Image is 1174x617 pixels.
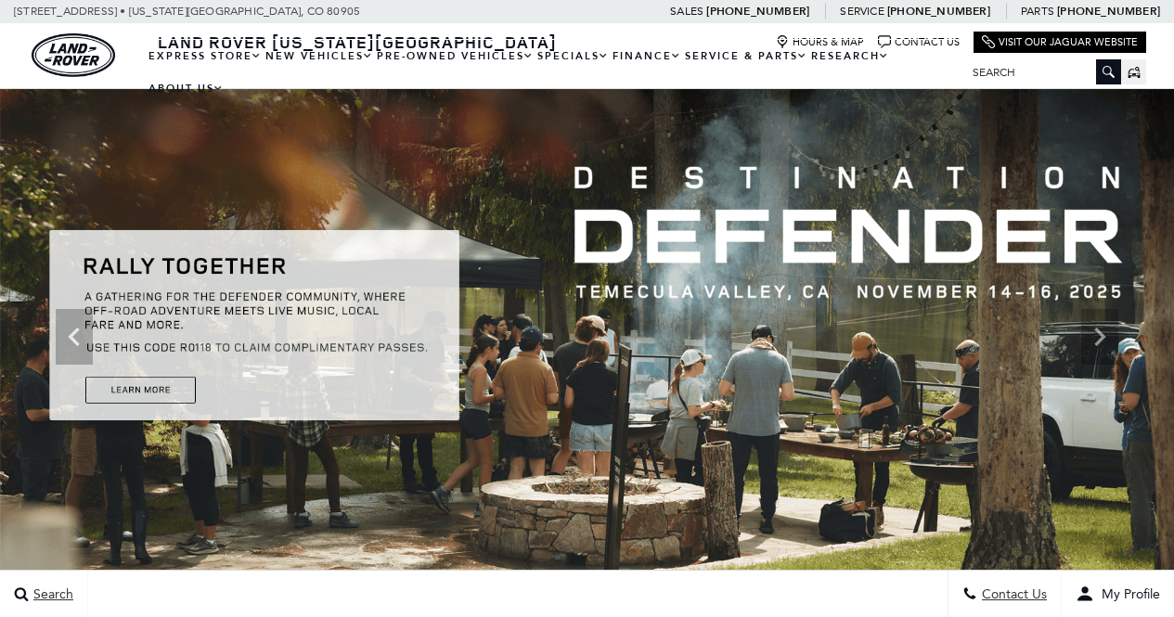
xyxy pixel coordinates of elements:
nav: Main Navigation [147,40,959,105]
a: Research [809,40,891,72]
span: Search [29,586,73,602]
a: Visit Our Jaguar Website [982,35,1138,49]
span: My Profile [1094,586,1160,602]
a: land-rover [32,33,115,77]
a: Pre-Owned Vehicles [375,40,535,72]
a: Service & Parts [683,40,809,72]
a: Hours & Map [776,35,864,49]
span: Service [840,5,884,18]
a: EXPRESS STORE [147,40,264,72]
a: New Vehicles [264,40,375,72]
span: Contact Us [977,586,1047,602]
span: Land Rover [US_STATE][GEOGRAPHIC_DATA] [158,31,557,53]
a: [PHONE_NUMBER] [706,4,809,19]
a: Contact Us [878,35,960,49]
span: Parts [1021,5,1054,18]
button: user-profile-menu [1062,571,1174,617]
span: Sales [670,5,703,18]
a: [STREET_ADDRESS] • [US_STATE][GEOGRAPHIC_DATA], CO 80905 [14,5,360,18]
img: Land Rover [32,33,115,77]
a: Land Rover [US_STATE][GEOGRAPHIC_DATA] [147,31,568,53]
a: Specials [535,40,611,72]
a: [PHONE_NUMBER] [887,4,990,19]
a: Finance [611,40,683,72]
input: Search [959,61,1121,84]
a: About Us [147,72,226,105]
a: [PHONE_NUMBER] [1057,4,1160,19]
